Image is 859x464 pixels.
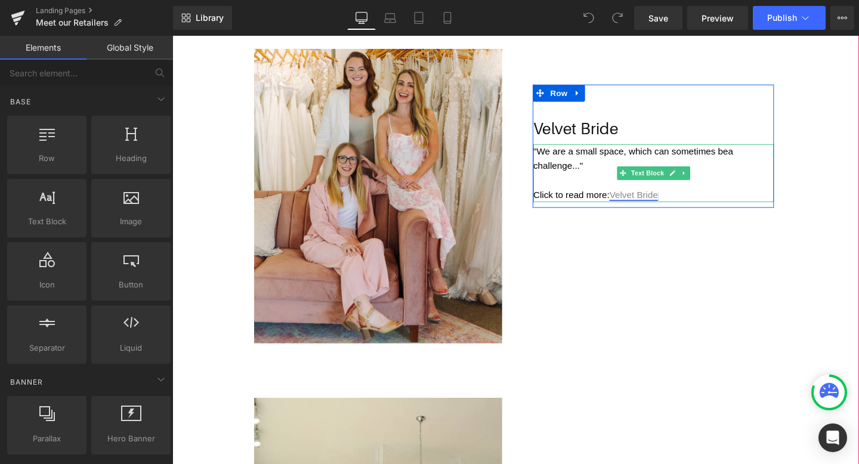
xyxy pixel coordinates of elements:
[11,152,83,165] span: Row
[347,6,376,30] a: Desktop
[818,423,847,452] div: Open Intercom Messenger
[577,6,601,30] button: Undo
[95,279,167,291] span: Button
[173,6,232,30] a: New Library
[767,13,797,23] span: Publish
[418,51,434,69] a: Expand / Collapse
[379,116,584,126] font: "We are a small space, which can sometimes be
[11,215,83,228] span: Text Block
[36,18,109,27] span: Meet our Retailers
[196,13,224,23] span: Library
[753,6,826,30] button: Publish
[433,6,462,30] a: Mobile
[36,6,173,16] a: Landing Pages
[379,88,632,108] p: Velvet Bride
[687,6,748,30] a: Preview
[532,137,545,151] a: Expand / Collapse
[702,12,734,24] span: Preview
[11,342,83,354] span: Separator
[480,137,519,151] span: Text Block
[95,215,167,228] span: Image
[404,6,433,30] a: Tablet
[394,51,418,69] span: Row
[9,96,32,107] span: Base
[11,432,83,445] span: Parallax
[605,6,629,30] button: Redo
[648,12,668,24] span: Save
[459,162,510,172] a: Velvet Bride
[11,279,83,291] span: Icon
[95,342,167,354] span: Liquid
[9,376,44,388] span: Banner
[86,36,173,60] a: Global Style
[379,162,511,172] font: Click to read more:
[376,6,404,30] a: Laptop
[95,432,167,445] span: Hero Banner
[95,152,167,165] span: Heading
[830,6,854,30] button: More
